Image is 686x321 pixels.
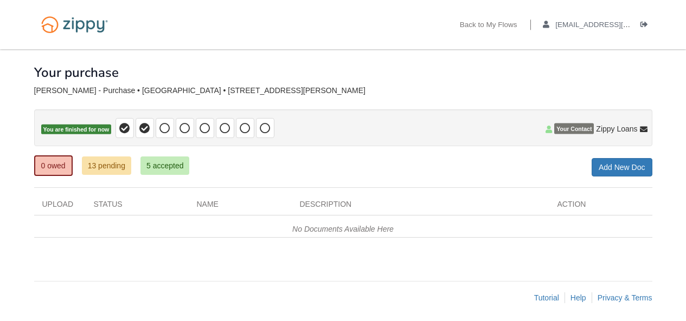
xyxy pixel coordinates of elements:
a: Back to My Flows [460,21,517,31]
div: Action [549,199,652,215]
a: Privacy & Terms [598,293,652,302]
a: 0 owed [34,155,73,176]
span: Zippy Loans [596,123,637,134]
div: Name [189,199,292,215]
div: Status [86,199,189,215]
a: 13 pending [82,156,131,175]
img: Logo [34,11,115,38]
a: Help [570,293,586,302]
div: Description [292,199,549,215]
a: Tutorial [534,293,559,302]
div: [PERSON_NAME] - Purchase • [GEOGRAPHIC_DATA] • [STREET_ADDRESS][PERSON_NAME] [34,86,652,95]
a: 5 accepted [140,156,190,175]
a: Log out [640,21,652,31]
span: aaboley88@icloud.com [555,21,679,29]
div: Upload [34,199,86,215]
em: No Documents Available Here [292,225,394,233]
span: You are finished for now [41,125,112,135]
span: Your Contact [554,123,594,134]
a: edit profile [543,21,680,31]
h1: Your purchase [34,65,119,80]
a: Add New Doc [592,158,652,176]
